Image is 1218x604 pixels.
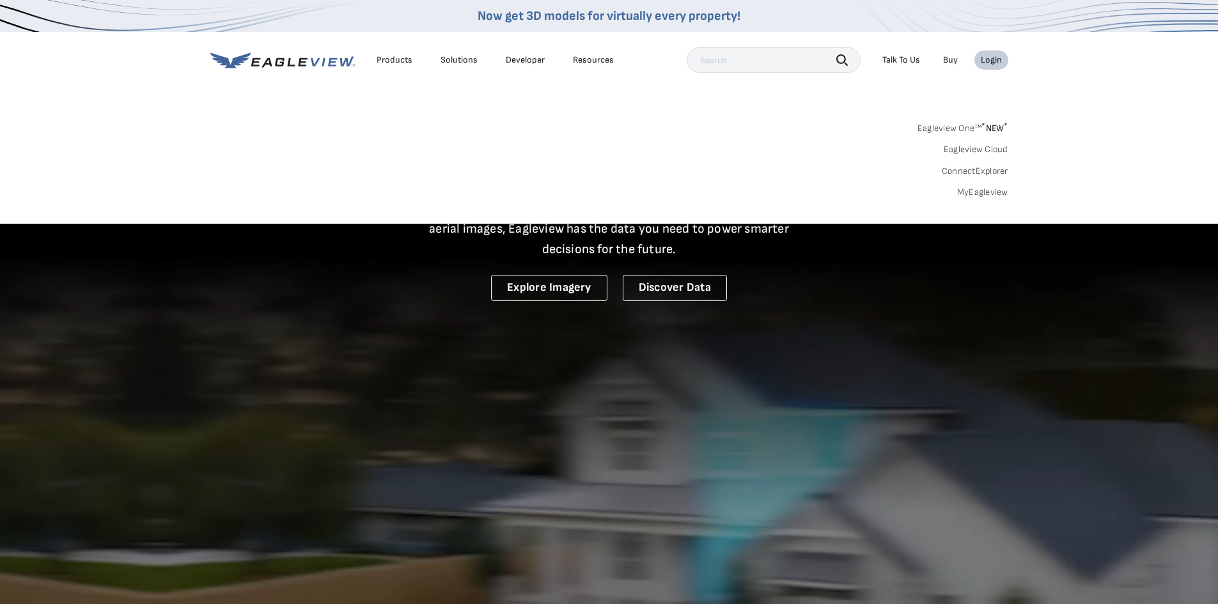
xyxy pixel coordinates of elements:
a: Discover Data [623,275,727,301]
div: Solutions [441,54,478,66]
p: A new era starts here. Built on more than 3.5 billion high-resolution aerial images, Eagleview ha... [414,198,805,259]
span: NEW [981,123,1008,134]
div: Login [981,54,1002,66]
a: Developer [506,54,545,66]
a: Now get 3D models for virtually every property! [478,8,740,24]
input: Search [687,47,861,73]
a: Buy [943,54,958,66]
a: Eagleview Cloud [944,144,1008,155]
div: Resources [573,54,614,66]
a: MyEagleview [957,187,1008,198]
a: Eagleview One™*NEW* [917,119,1008,134]
div: Talk To Us [882,54,920,66]
a: Explore Imagery [491,275,607,301]
div: Products [377,54,412,66]
a: ConnectExplorer [942,166,1008,177]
